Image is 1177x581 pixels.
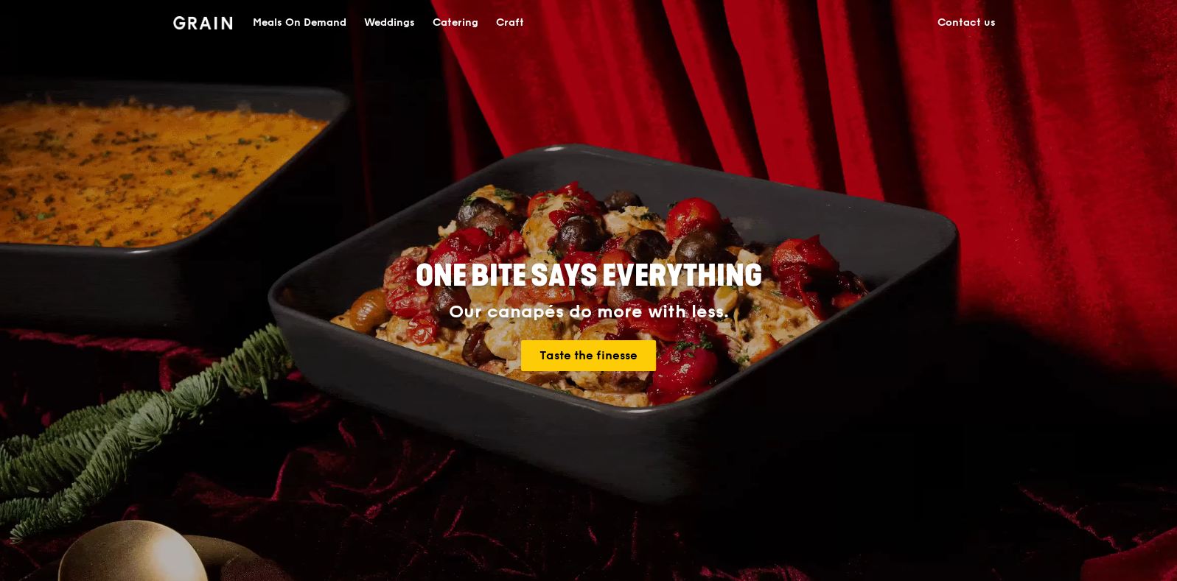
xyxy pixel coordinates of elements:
a: Taste the finesse [521,340,656,371]
a: Contact us [929,1,1005,45]
div: Craft [496,1,524,45]
a: Craft [487,1,533,45]
div: Catering [433,1,478,45]
span: ONE BITE SAYS EVERYTHING [416,258,762,294]
div: Weddings [364,1,415,45]
div: Our canapés do more with less. [324,302,854,323]
a: Catering [424,1,487,45]
a: Weddings [355,1,424,45]
div: Meals On Demand [253,1,346,45]
img: Grain [173,16,233,29]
